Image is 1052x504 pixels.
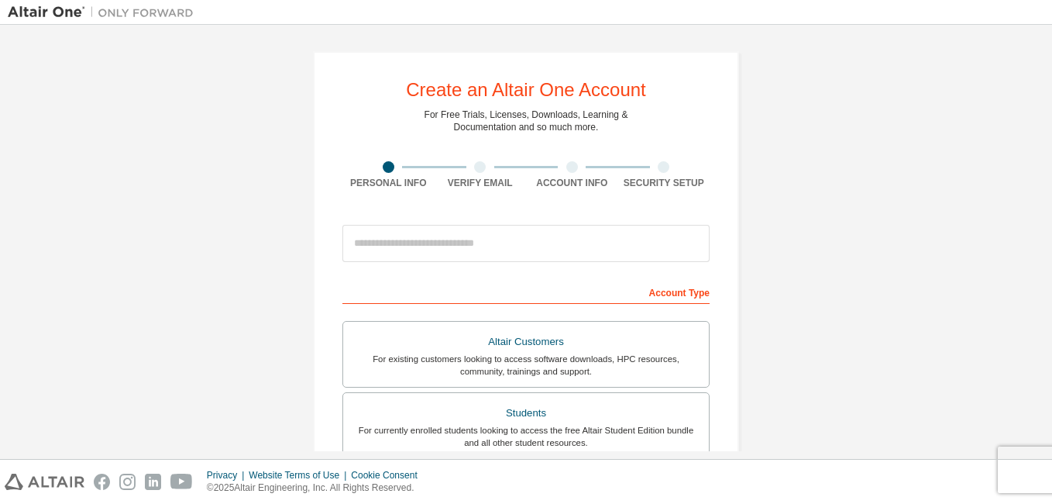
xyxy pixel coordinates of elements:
[94,474,110,490] img: facebook.svg
[425,109,628,133] div: For Free Trials, Licenses, Downloads, Learning & Documentation and so much more.
[352,353,700,378] div: For existing customers looking to access software downloads, HPC resources, community, trainings ...
[526,177,618,189] div: Account Info
[342,279,710,304] div: Account Type
[249,469,351,482] div: Website Terms of Use
[618,177,710,189] div: Security Setup
[352,331,700,353] div: Altair Customers
[342,177,435,189] div: Personal Info
[207,482,427,495] p: © 2025 Altair Engineering, Inc. All Rights Reserved.
[170,474,193,490] img: youtube.svg
[352,402,700,424] div: Students
[207,469,249,482] div: Privacy
[145,474,161,490] img: linkedin.svg
[8,5,201,20] img: Altair One
[406,81,646,99] div: Create an Altair One Account
[5,474,84,490] img: altair_logo.svg
[351,469,426,482] div: Cookie Consent
[435,177,527,189] div: Verify Email
[119,474,136,490] img: instagram.svg
[352,424,700,449] div: For currently enrolled students looking to access the free Altair Student Edition bundle and all ...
